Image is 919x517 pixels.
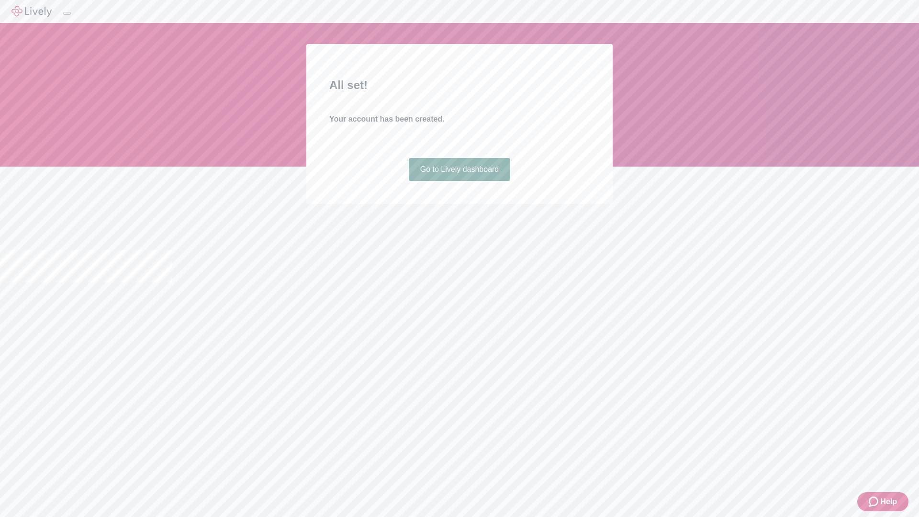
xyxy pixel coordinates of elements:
[880,496,897,507] span: Help
[63,12,71,15] button: Log out
[857,492,908,511] button: Zendesk support iconHelp
[11,6,52,17] img: Lively
[329,113,590,125] h4: Your account has been created.
[869,496,880,507] svg: Zendesk support icon
[409,158,511,181] a: Go to Lively dashboard
[329,77,590,94] h2: All set!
